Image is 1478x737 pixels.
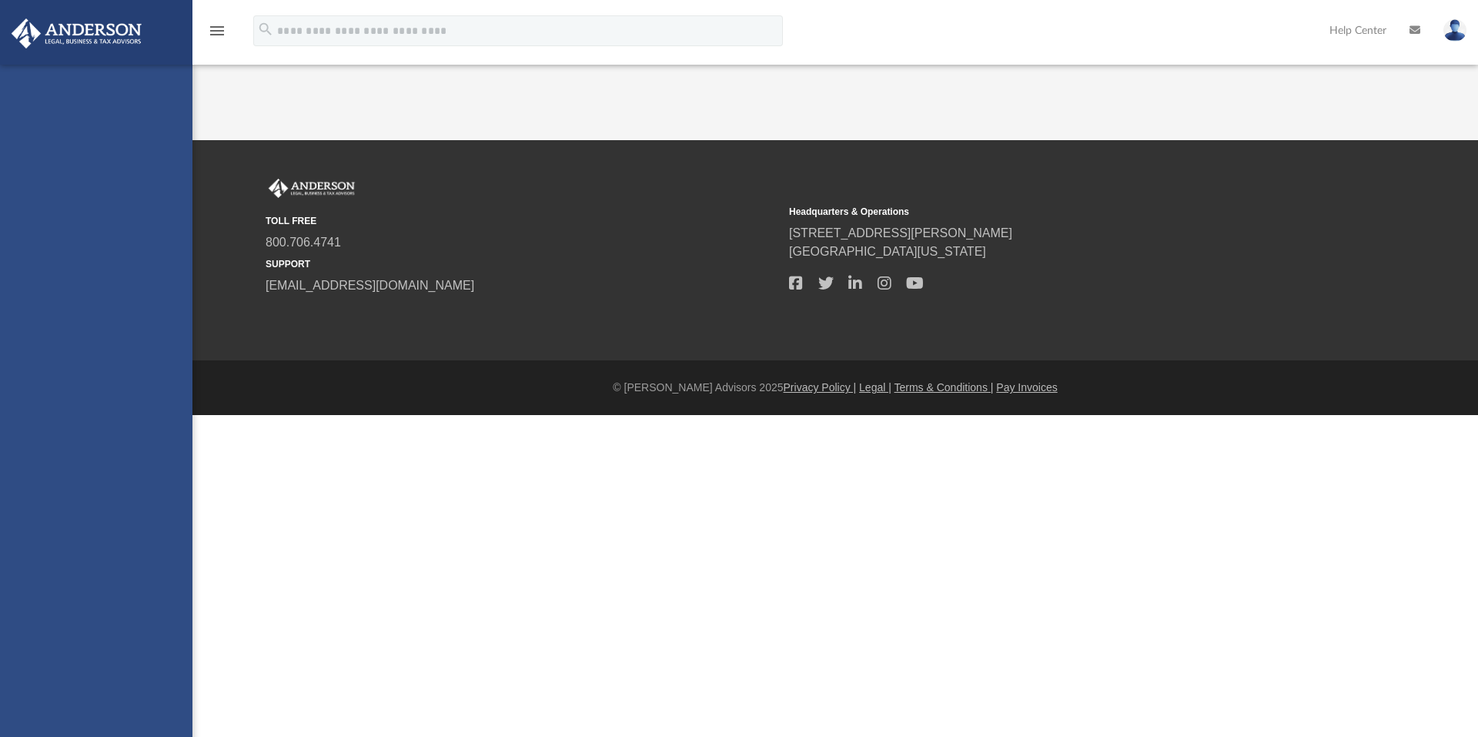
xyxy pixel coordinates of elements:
a: [STREET_ADDRESS][PERSON_NAME] [789,226,1012,240]
a: Terms & Conditions | [894,381,994,394]
img: Anderson Advisors Platinum Portal [7,18,146,49]
img: Anderson Advisors Platinum Portal [266,179,358,199]
i: search [257,21,274,38]
img: User Pic [1443,19,1466,42]
a: [GEOGRAPHIC_DATA][US_STATE] [789,245,986,258]
div: © [PERSON_NAME] Advisors 2025 [192,380,1478,396]
a: menu [208,29,226,40]
a: 800.706.4741 [266,236,341,249]
a: Legal | [859,381,891,394]
small: Headquarters & Operations [789,205,1302,219]
a: Privacy Policy | [784,381,857,394]
i: menu [208,22,226,40]
a: Pay Invoices [996,381,1057,394]
small: SUPPORT [266,257,778,271]
a: [EMAIL_ADDRESS][DOMAIN_NAME] [266,279,474,292]
small: TOLL FREE [266,214,778,228]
